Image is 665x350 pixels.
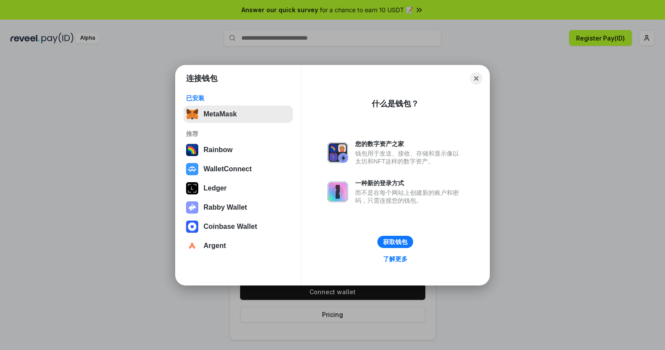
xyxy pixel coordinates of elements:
img: svg+xml,%3Csvg%20width%3D%2228%22%20height%3D%2228%22%20viewBox%3D%220%200%2028%2028%22%20fill%3D... [186,163,198,175]
div: Argent [204,242,226,250]
div: 您的数字资产之家 [355,140,463,148]
button: Close [470,72,482,85]
button: Coinbase Wallet [183,218,293,235]
a: 了解更多 [378,253,413,265]
div: 钱包用于发送、接收、存储和显示像以太坊和NFT这样的数字资产。 [355,150,463,165]
div: 推荐 [186,130,290,138]
button: 获取钱包 [377,236,413,248]
div: MetaMask [204,110,237,118]
div: 一种新的登录方式 [355,179,463,187]
button: Rainbow [183,141,293,159]
div: Rabby Wallet [204,204,247,211]
img: svg+xml,%3Csvg%20fill%3D%22none%22%20height%3D%2233%22%20viewBox%3D%220%200%2035%2033%22%20width%... [186,108,198,120]
img: svg+xml,%3Csvg%20width%3D%22120%22%20height%3D%22120%22%20viewBox%3D%220%200%20120%20120%22%20fil... [186,144,198,156]
img: svg+xml,%3Csvg%20xmlns%3D%22http%3A%2F%2Fwww.w3.org%2F2000%2Fsvg%22%20fill%3D%22none%22%20viewBox... [186,201,198,214]
button: Ledger [183,180,293,197]
div: 获取钱包 [383,238,407,246]
div: Coinbase Wallet [204,223,257,231]
img: svg+xml,%3Csvg%20xmlns%3D%22http%3A%2F%2Fwww.w3.org%2F2000%2Fsvg%22%20fill%3D%22none%22%20viewBox... [327,142,348,163]
button: Rabby Wallet [183,199,293,216]
button: MetaMask [183,105,293,123]
div: 什么是钱包？ [372,99,419,109]
div: Rainbow [204,146,233,154]
button: Argent [183,237,293,255]
button: WalletConnect [183,160,293,178]
div: 已安装 [186,94,290,102]
div: 了解更多 [383,255,407,263]
div: 而不是在每个网站上创建新的账户和密码，只需连接您的钱包。 [355,189,463,204]
img: svg+xml,%3Csvg%20width%3D%2228%22%20height%3D%2228%22%20viewBox%3D%220%200%2028%2028%22%20fill%3D... [186,221,198,233]
div: WalletConnect [204,165,252,173]
div: Ledger [204,184,227,192]
h1: 连接钱包 [186,73,217,84]
img: svg+xml,%3Csvg%20width%3D%2228%22%20height%3D%2228%22%20viewBox%3D%220%200%2028%2028%22%20fill%3D... [186,240,198,252]
img: svg+xml,%3Csvg%20xmlns%3D%22http%3A%2F%2Fwww.w3.org%2F2000%2Fsvg%22%20fill%3D%22none%22%20viewBox... [327,181,348,202]
img: svg+xml,%3Csvg%20xmlns%3D%22http%3A%2F%2Fwww.w3.org%2F2000%2Fsvg%22%20width%3D%2228%22%20height%3... [186,182,198,194]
